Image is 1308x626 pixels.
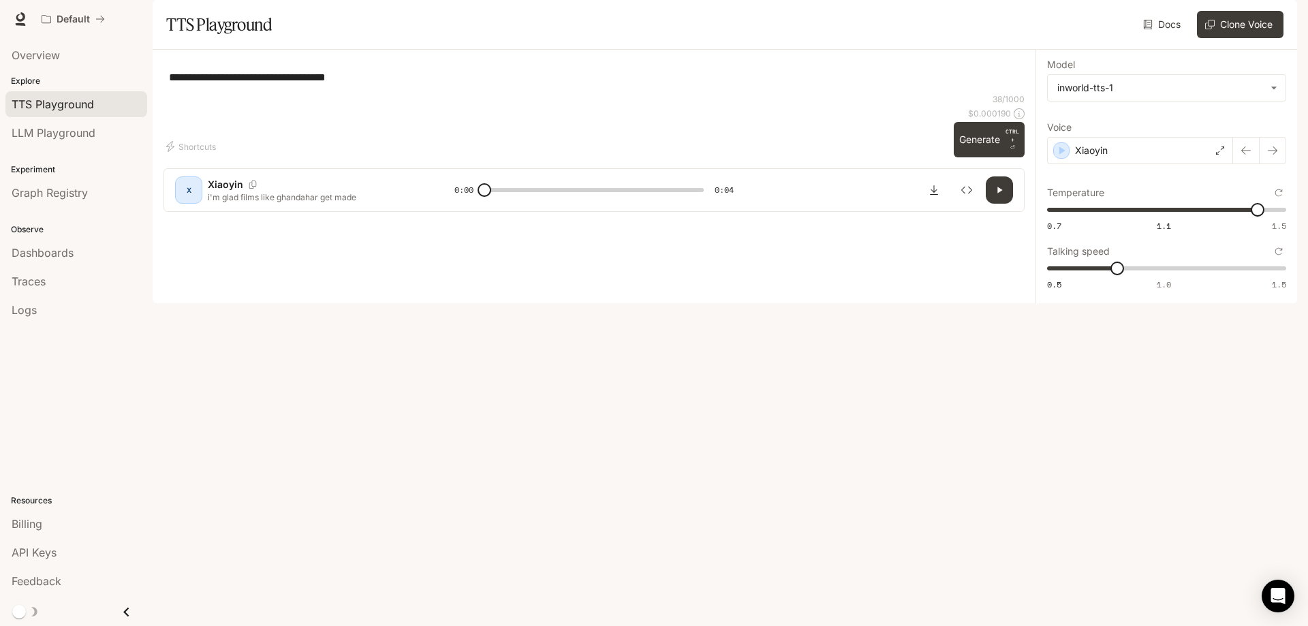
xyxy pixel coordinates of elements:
[1006,127,1019,152] p: ⏎
[243,181,262,189] button: Copy Voice ID
[57,14,90,25] p: Default
[1047,279,1061,290] span: 0.5
[1047,188,1104,198] p: Temperature
[1271,244,1286,259] button: Reset to default
[1048,75,1286,101] div: inworld-tts-1
[1140,11,1186,38] a: Docs
[1262,580,1294,612] div: Open Intercom Messenger
[1075,144,1108,157] p: Xiaoyin
[968,108,1011,119] p: $ 0.000190
[1157,279,1171,290] span: 1.0
[1057,81,1264,95] div: inworld-tts-1
[1272,279,1286,290] span: 1.5
[1157,220,1171,232] span: 1.1
[954,122,1025,157] button: GenerateCTRL +⏎
[178,179,200,201] div: X
[208,178,243,191] p: Xiaoyin
[1006,127,1019,144] p: CTRL +
[920,176,948,204] button: Download audio
[1047,220,1061,232] span: 0.7
[454,183,473,197] span: 0:00
[1047,123,1072,132] p: Voice
[1271,185,1286,200] button: Reset to default
[1047,60,1075,69] p: Model
[1197,11,1283,38] button: Clone Voice
[953,176,980,204] button: Inspect
[715,183,734,197] span: 0:04
[35,5,111,33] button: All workspaces
[1272,220,1286,232] span: 1.5
[1047,247,1110,256] p: Talking speed
[993,93,1025,105] p: 38 / 1000
[163,136,221,157] button: Shortcuts
[166,11,272,38] h1: TTS Playground
[208,191,422,203] p: i'm glad films like ghandahar get made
